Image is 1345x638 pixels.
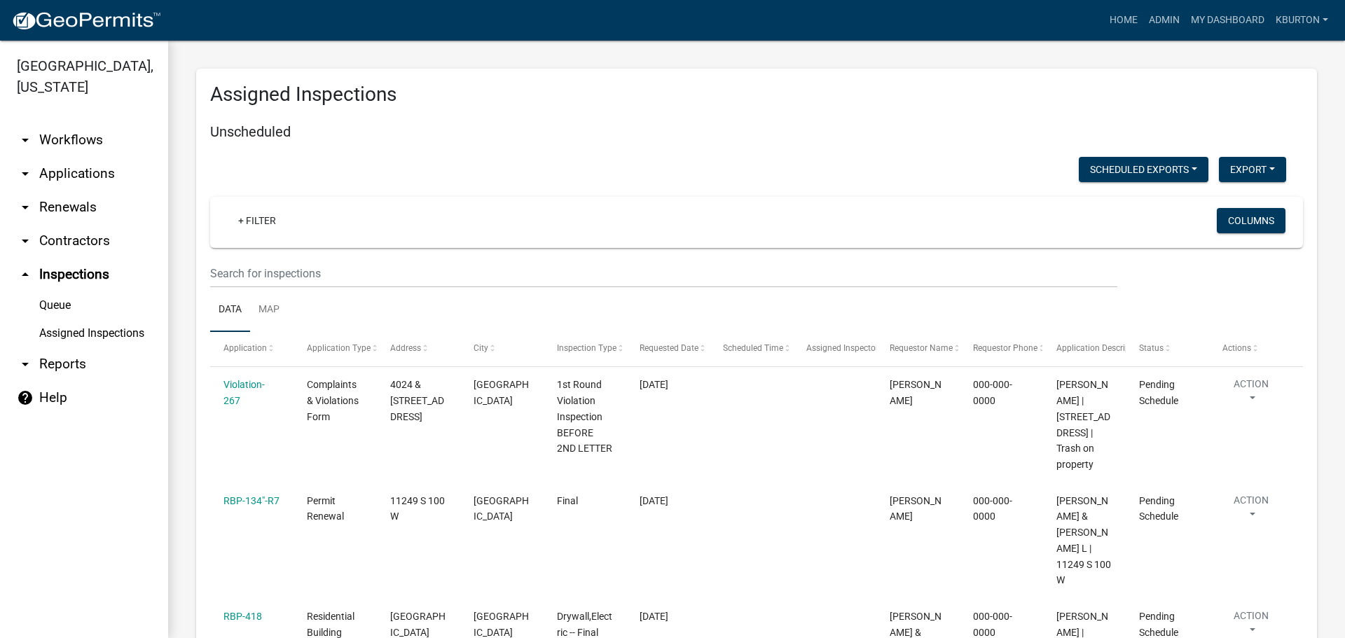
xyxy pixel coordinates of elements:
[377,332,460,366] datatable-header-cell: Address
[17,356,34,373] i: arrow_drop_down
[890,379,941,406] span: Megan Mongosa
[890,343,953,353] span: Requestor Name
[1222,343,1251,353] span: Actions
[1219,157,1286,182] button: Export
[223,379,265,406] a: Violation-267
[250,288,288,333] a: Map
[1139,611,1178,638] span: Pending Schedule
[973,611,1012,638] span: 000-000-0000
[1222,377,1280,412] button: Action
[890,495,941,522] span: Corey
[474,379,529,406] span: MEXICO
[474,495,529,522] span: Bunker Hill
[640,379,668,390] span: 11/27/2023
[1139,495,1178,522] span: Pending Schedule
[1139,343,1164,353] span: Status
[210,259,1117,288] input: Search for inspections
[1270,7,1334,34] a: kburton
[640,495,668,506] span: 06/17/2025
[223,611,262,622] a: RBP-418
[474,343,488,353] span: City
[307,343,371,353] span: Application Type
[710,332,793,366] datatable-header-cell: Scheduled Time
[1139,379,1178,406] span: Pending Schedule
[557,495,578,506] span: Final
[17,233,34,249] i: arrow_drop_down
[227,208,287,233] a: + Filter
[1042,332,1126,366] datatable-header-cell: Application Description
[1185,7,1270,34] a: My Dashboard
[1079,157,1208,182] button: Scheduled Exports
[17,389,34,406] i: help
[557,343,616,353] span: Inspection Type
[294,332,377,366] datatable-header-cell: Application Type
[390,379,444,422] span: 4024 & 4032 N WATER ST
[543,332,626,366] datatable-header-cell: Inspection Type
[17,199,34,216] i: arrow_drop_down
[17,266,34,283] i: arrow_drop_up
[1126,332,1209,366] datatable-header-cell: Status
[390,343,421,353] span: Address
[1056,495,1111,586] span: KEITH, JOHN D & JONI L | 11249 S 100 W
[723,343,783,353] span: Scheduled Time
[973,343,1037,353] span: Requestor Phone
[210,83,1303,106] h3: Assigned Inspections
[307,379,359,422] span: Complaints & Violations Form
[960,332,1043,366] datatable-header-cell: Requestor Phone
[1056,343,1145,353] span: Application Description
[1056,379,1110,470] span: Cooper, Jerry L Sr | 4024 & 4032 N WATER ST | Trash on property
[973,495,1012,522] span: 000-000-0000
[806,343,878,353] span: Assigned Inspector
[223,343,267,353] span: Application
[1222,493,1280,528] button: Action
[307,495,344,522] span: Permit Renewal
[474,611,529,638] span: PERU
[557,379,612,454] span: 1st Round Violation Inspection BEFORE 2ND LETTER
[17,132,34,148] i: arrow_drop_down
[876,332,960,366] datatable-header-cell: Requestor Name
[223,495,280,506] a: RBP-134"-R7
[210,123,1303,140] h5: Unscheduled
[640,611,668,622] span: 08/28/2025
[793,332,876,366] datatable-header-cell: Assigned Inspector
[1209,332,1292,366] datatable-header-cell: Actions
[640,343,698,353] span: Requested Date
[17,165,34,182] i: arrow_drop_down
[1104,7,1143,34] a: Home
[1217,208,1285,233] button: Columns
[210,288,250,333] a: Data
[460,332,544,366] datatable-header-cell: City
[973,379,1012,406] span: 000-000-0000
[626,332,710,366] datatable-header-cell: Requested Date
[1143,7,1185,34] a: Admin
[390,495,445,522] span: 11249 S 100 W
[210,332,294,366] datatable-header-cell: Application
